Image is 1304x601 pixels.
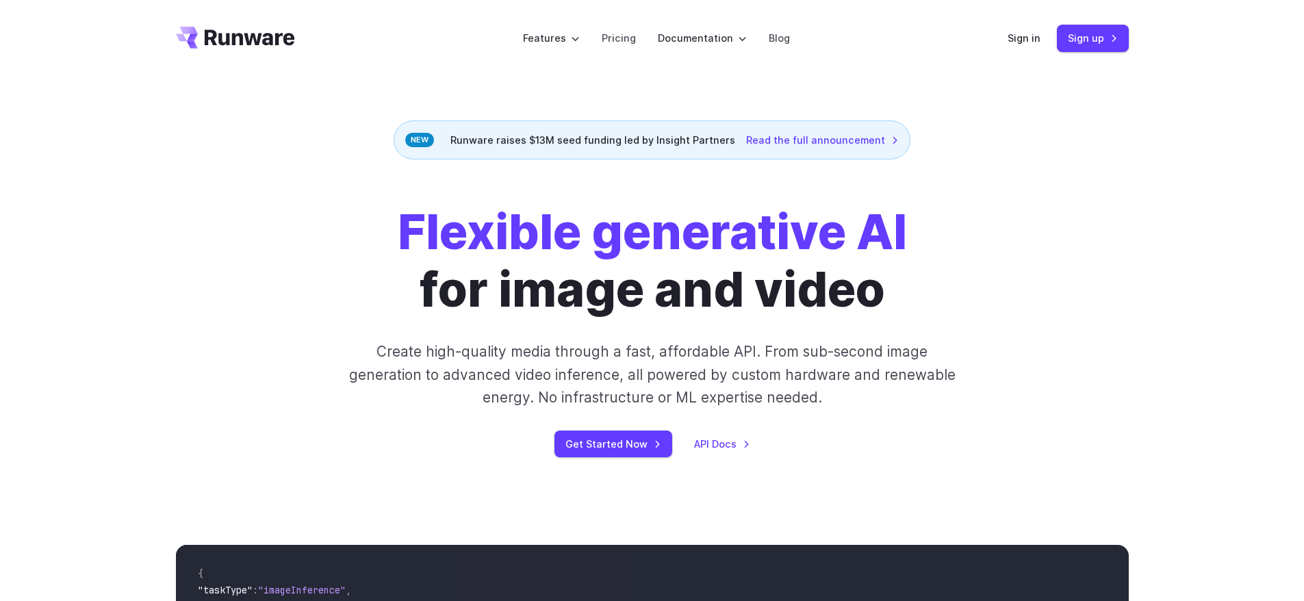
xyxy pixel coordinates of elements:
span: : [253,584,258,596]
div: Runware raises $13M seed funding led by Insight Partners [394,120,910,159]
a: Sign up [1057,25,1129,51]
label: Documentation [658,30,747,46]
span: , [346,584,351,596]
a: Go to / [176,27,295,49]
p: Create high-quality media through a fast, affordable API. From sub-second image generation to adv... [347,340,957,409]
h1: for image and video [398,203,907,318]
a: Pricing [602,30,636,46]
a: Read the full announcement [746,132,899,148]
a: Get Started Now [554,431,672,457]
label: Features [523,30,580,46]
strong: Flexible generative AI [398,203,907,261]
a: API Docs [694,436,750,452]
span: "taskType" [198,584,253,596]
a: Blog [769,30,790,46]
span: { [198,567,203,580]
a: Sign in [1008,30,1040,46]
span: "imageInference" [258,584,346,596]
